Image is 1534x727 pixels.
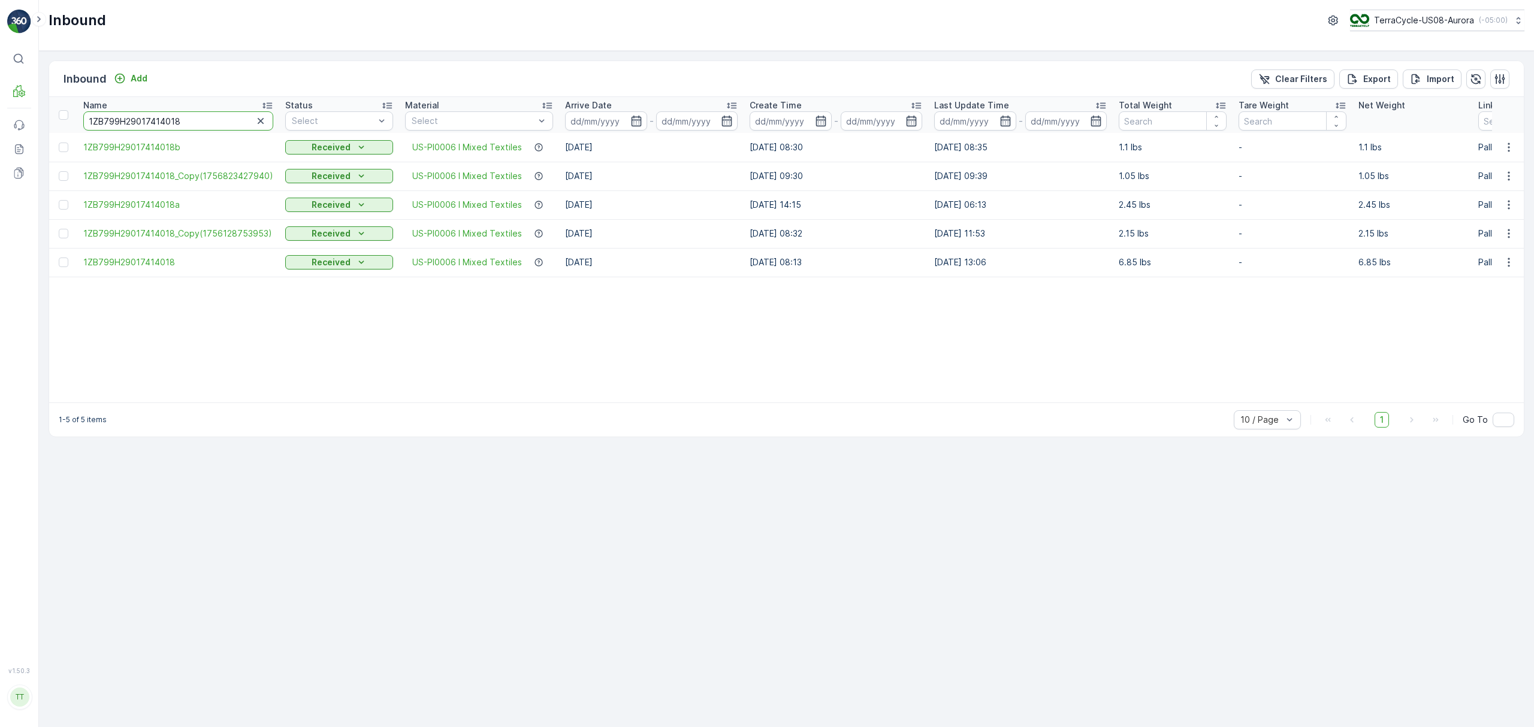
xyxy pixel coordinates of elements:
[285,169,393,183] button: Received
[841,111,923,131] input: dd/mm/yyyy
[928,133,1113,162] td: [DATE] 08:35
[744,162,928,190] td: [DATE] 09:30
[64,71,107,87] p: Inbound
[10,687,29,707] div: TT
[1358,199,1466,211] p: 2.45 lbs
[744,190,928,219] td: [DATE] 14:15
[59,171,68,181] div: Toggle Row Selected
[7,667,31,674] span: v 1.50.3
[59,200,68,210] div: Toggle Row Selected
[928,162,1113,190] td: [DATE] 09:39
[1358,99,1405,111] p: Net Weight
[1239,199,1346,211] p: -
[928,248,1113,277] td: [DATE] 13:06
[7,10,31,34] img: logo
[1119,170,1227,182] p: 1.05 lbs
[405,99,439,111] p: Material
[656,111,738,131] input: dd/mm/yyyy
[59,258,68,267] div: Toggle Row Selected
[1479,16,1508,25] p: ( -05:00 )
[412,170,522,182] a: US-PI0006 I Mixed Textiles
[565,99,612,111] p: Arrive Date
[559,248,744,277] td: [DATE]
[109,71,152,86] button: Add
[928,190,1113,219] td: [DATE] 06:13
[83,170,273,182] a: 1ZB799H29017414018_Copy(1756823427940)
[934,111,1016,131] input: dd/mm/yyyy
[1350,14,1369,27] img: image_ci7OI47.png
[83,256,273,268] a: 1ZB799H29017414018
[285,140,393,155] button: Received
[650,114,654,128] p: -
[750,111,832,131] input: dd/mm/yyyy
[312,141,351,153] p: Received
[59,415,107,425] p: 1-5 of 5 items
[1374,14,1474,26] p: TerraCycle-US08-Aurora
[559,190,744,219] td: [DATE]
[83,228,273,240] a: 1ZB799H29017414018_Copy(1756128753953)
[565,111,647,131] input: dd/mm/yyyy
[1239,141,1346,153] p: -
[744,133,928,162] td: [DATE] 08:30
[1375,412,1389,428] span: 1
[1119,111,1227,131] input: Search
[1119,228,1227,240] p: 2.15 lbs
[59,229,68,238] div: Toggle Row Selected
[559,219,744,248] td: [DATE]
[412,256,522,268] a: US-PI0006 I Mixed Textiles
[1427,73,1454,85] p: Import
[934,99,1009,111] p: Last Update Time
[1239,228,1346,240] p: -
[312,170,351,182] p: Received
[1239,99,1289,111] p: Tare Weight
[834,114,838,128] p: -
[1239,111,1346,131] input: Search
[750,99,802,111] p: Create Time
[1119,199,1227,211] p: 2.45 lbs
[312,199,351,211] p: Received
[412,115,535,127] p: Select
[285,255,393,269] button: Received
[83,99,107,111] p: Name
[1339,69,1398,89] button: Export
[83,199,273,211] a: 1ZB799H29017414018a
[1350,10,1524,31] button: TerraCycle-US08-Aurora(-05:00)
[131,72,147,84] p: Add
[285,226,393,241] button: Received
[312,228,351,240] p: Received
[1119,256,1227,268] p: 6.85 lbs
[285,99,313,111] p: Status
[7,677,31,717] button: TT
[1463,414,1488,426] span: Go To
[292,115,375,127] p: Select
[1403,69,1461,89] button: Import
[559,133,744,162] td: [DATE]
[83,141,273,153] a: 1ZB799H29017414018b
[1239,256,1346,268] p: -
[412,141,522,153] a: US-PI0006 I Mixed Textiles
[1251,69,1334,89] button: Clear Filters
[49,11,106,30] p: Inbound
[1275,73,1327,85] p: Clear Filters
[412,228,522,240] a: US-PI0006 I Mixed Textiles
[1363,73,1391,85] p: Export
[744,248,928,277] td: [DATE] 08:13
[1119,99,1172,111] p: Total Weight
[1358,256,1466,268] p: 6.85 lbs
[412,199,522,211] a: US-PI0006 I Mixed Textiles
[1239,170,1346,182] p: -
[1025,111,1107,131] input: dd/mm/yyyy
[1019,114,1023,128] p: -
[312,256,351,268] p: Received
[1358,170,1466,182] p: 1.05 lbs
